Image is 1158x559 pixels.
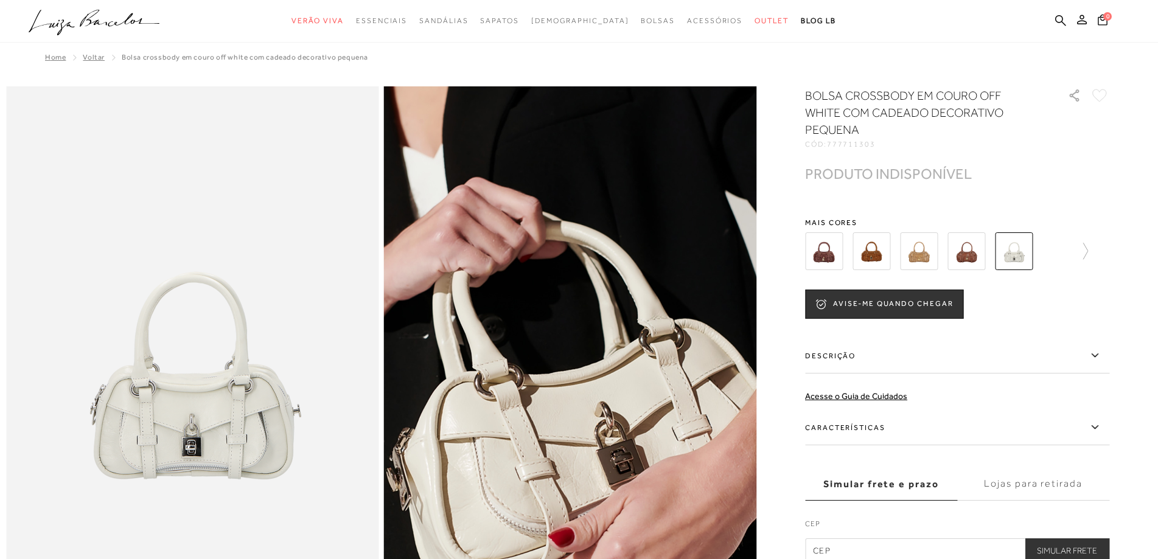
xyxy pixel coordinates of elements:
[531,16,629,25] span: [DEMOGRAPHIC_DATA]
[805,167,972,180] div: PRODUTO INDISPONÍVEL
[291,10,344,32] a: noSubCategoriesText
[900,232,938,270] img: BOLSA CROSSBODY EM COURO BEGE ARGILA COM CADEADO DECORATIVO PEQUENA
[957,468,1109,501] label: Lojas para retirada
[83,53,105,61] a: Voltar
[995,232,1033,270] img: BOLSA CROSSBODY EM COURO OFF WHITE COM CADEADO DECORATIVO PEQUENA
[805,338,1109,373] label: Descrição
[419,16,468,25] span: Sandálias
[805,219,1109,226] span: Mais cores
[356,10,407,32] a: noSubCategoriesText
[805,518,1109,535] label: CEP
[45,53,66,61] a: Home
[805,391,907,401] a: Acesse o Guia de Cuidados
[853,232,890,270] img: BOLSA CROSSBODY EM CAMURÇA CARAMELO COM CADEADO DECORATIVO PEQUENA
[805,87,1033,138] h1: BOLSA CROSSBODY EM COURO OFF WHITE COM CADEADO DECORATIVO PEQUENA
[480,16,518,25] span: Sapatos
[947,232,985,270] img: BOLSA CROSSBODY EM COURO CARAMELO COM CADEADO DECORATIVO PEQUENA
[356,16,407,25] span: Essenciais
[805,290,963,319] button: AVISE-ME QUANDO CHEGAR
[641,10,675,32] a: noSubCategoriesText
[755,10,789,32] a: noSubCategoriesText
[1103,12,1112,21] span: 0
[122,53,368,61] span: BOLSA CROSSBODY EM COURO OFF WHITE COM CADEADO DECORATIVO PEQUENA
[687,16,742,25] span: Acessórios
[531,10,629,32] a: noSubCategoriesText
[755,16,789,25] span: Outlet
[805,232,843,270] img: BOLSA CROSSBODY EM CAMURÇA CAFÉ COM CADEADO DECORATIVO PEQUENA
[805,410,1109,445] label: Características
[801,16,836,25] span: BLOG LB
[687,10,742,32] a: noSubCategoriesText
[801,10,836,32] a: BLOG LB
[641,16,675,25] span: Bolsas
[480,10,518,32] a: noSubCategoriesText
[1094,13,1111,30] button: 0
[827,140,876,148] span: 777711303
[805,141,1048,148] div: CÓD:
[291,16,344,25] span: Verão Viva
[805,468,957,501] label: Simular frete e prazo
[419,10,468,32] a: noSubCategoriesText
